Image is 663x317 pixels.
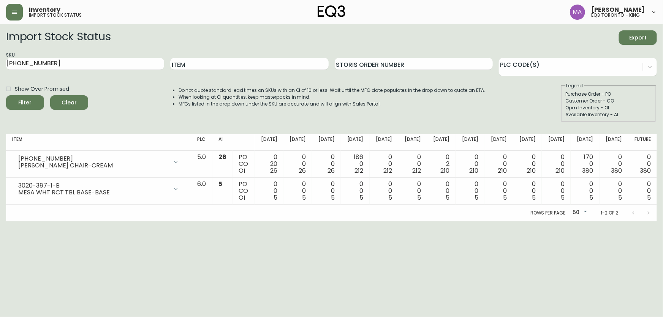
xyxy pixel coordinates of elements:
[12,154,185,170] div: [PHONE_NUMBER][PERSON_NAME] CHAIR-CREAM
[484,134,513,151] th: [DATE]
[577,154,593,174] div: 170 0
[347,154,364,174] div: 186 0
[191,178,212,205] td: 6.0
[312,134,341,151] th: [DATE]
[565,111,652,118] div: Available Inventory - AI
[6,30,111,45] h2: Import Stock Status
[341,134,370,151] th: [DATE]
[519,154,536,174] div: 0 0
[376,154,392,174] div: 0 0
[15,85,69,93] span: Show Over Promised
[503,193,507,202] span: 5
[417,193,421,202] span: 5
[619,30,657,45] button: Export
[634,154,651,174] div: 0 0
[239,166,245,175] span: OI
[582,166,593,175] span: 380
[318,181,335,201] div: 0 0
[179,87,486,94] li: Do not quote standard lead times on SKUs with an OI of 10 or less. Wait until the MFG date popula...
[179,101,486,107] li: MFGs listed in the drop down under the SKU are accurate and will align with Sales Portal.
[433,154,450,174] div: 0 2
[532,193,536,202] span: 5
[469,166,478,175] span: 210
[388,193,392,202] span: 5
[347,181,364,201] div: 0 0
[611,166,622,175] span: 380
[519,181,536,201] div: 0 0
[239,193,245,202] span: OI
[571,134,600,151] th: [DATE]
[462,181,478,201] div: 0 0
[331,193,335,202] span: 5
[640,166,651,175] span: 380
[591,13,640,17] h5: eq3 toronto - king
[18,162,168,169] div: [PERSON_NAME] CHAIR-CREAM
[590,193,593,202] span: 5
[261,154,277,174] div: 0 20
[565,82,584,89] legend: Legend
[398,134,427,151] th: [DATE]
[601,210,618,216] p: 1-2 of 2
[191,151,212,178] td: 5.0
[462,154,478,174] div: 0 0
[29,7,60,13] span: Inventory
[383,166,392,175] span: 212
[218,180,222,188] span: 5
[628,134,657,151] th: Future
[290,154,306,174] div: 0 0
[548,181,565,201] div: 0 0
[577,181,593,201] div: 0 0
[274,193,277,202] span: 5
[606,181,622,201] div: 0 0
[433,181,450,201] div: 0 0
[475,193,478,202] span: 5
[179,94,486,101] li: When looking at OI quantities, keep masterpacks in mind.
[290,181,306,201] div: 0 0
[565,104,652,111] div: Open Inventory - OI
[18,155,168,162] div: [PHONE_NUMBER]
[360,193,364,202] span: 5
[498,166,507,175] span: 210
[355,166,364,175] span: 212
[530,210,566,216] p: Rows per page:
[446,193,449,202] span: 5
[376,181,392,201] div: 0 0
[283,134,312,151] th: [DATE]
[318,154,335,174] div: 0 0
[412,166,421,175] span: 212
[302,193,306,202] span: 5
[561,193,565,202] span: 5
[6,134,191,151] th: Item
[18,182,168,189] div: 3020-387-1-B
[212,134,233,151] th: AI
[191,134,212,151] th: PLC
[218,153,226,161] span: 26
[591,7,645,13] span: [PERSON_NAME]
[239,154,248,174] div: PO CO
[18,189,168,196] div: MESA WHT RCT TBL BASE-BASE
[261,181,277,201] div: 0 0
[600,134,628,151] th: [DATE]
[370,134,399,151] th: [DATE]
[491,181,507,201] div: 0 0
[570,5,585,20] img: 4f0989f25cbf85e7eb2537583095d61e
[56,98,82,107] span: Clear
[542,134,571,151] th: [DATE]
[318,5,346,17] img: logo
[606,154,622,174] div: 0 0
[618,193,622,202] span: 5
[404,154,421,174] div: 0 0
[456,134,484,151] th: [DATE]
[565,91,652,98] div: Purchase Order - PO
[555,166,565,175] span: 210
[491,154,507,174] div: 0 0
[527,166,536,175] span: 210
[29,13,82,17] h5: import stock status
[50,95,88,110] button: Clear
[12,181,185,197] div: 3020-387-1-BMESA WHT RCT TBL BASE-BASE
[404,181,421,201] div: 0 0
[299,166,306,175] span: 26
[634,181,651,201] div: 0 0
[239,181,248,201] div: PO CO
[548,154,565,174] div: 0 0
